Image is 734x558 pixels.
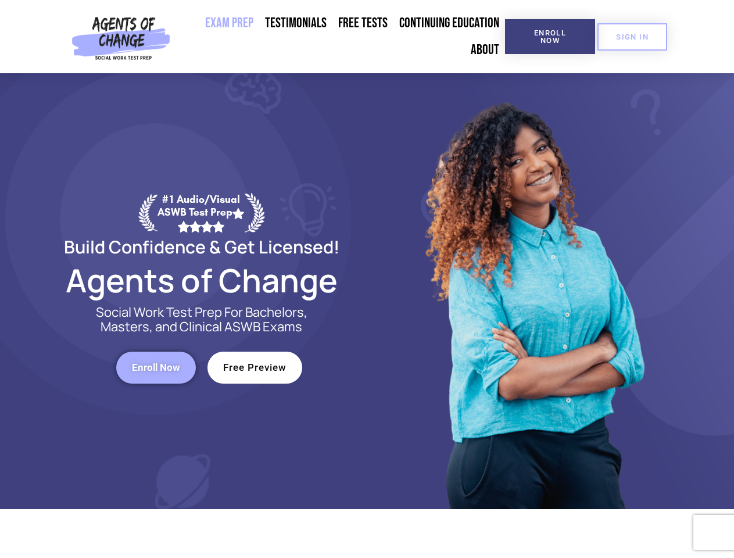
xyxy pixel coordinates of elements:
a: About [465,37,505,63]
div: #1 Audio/Visual ASWB Test Prep [157,193,245,232]
a: Exam Prep [199,10,259,37]
nav: Menu [175,10,505,63]
span: Enroll Now [132,363,180,373]
a: Free Tests [332,10,393,37]
span: SIGN IN [616,33,649,41]
span: Free Preview [223,363,287,373]
a: Enroll Now [505,19,595,54]
a: Continuing Education [393,10,505,37]
a: Enroll Now [116,352,196,384]
h2: Build Confidence & Get Licensed! [36,238,367,255]
a: Free Preview [207,352,302,384]
span: Enroll Now [524,29,577,44]
a: Testimonials [259,10,332,37]
img: Website Image 1 (1) [417,73,649,509]
a: SIGN IN [597,23,667,51]
p: Social Work Test Prep For Bachelors, Masters, and Clinical ASWB Exams [83,305,321,334]
h2: Agents of Change [36,267,367,294]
